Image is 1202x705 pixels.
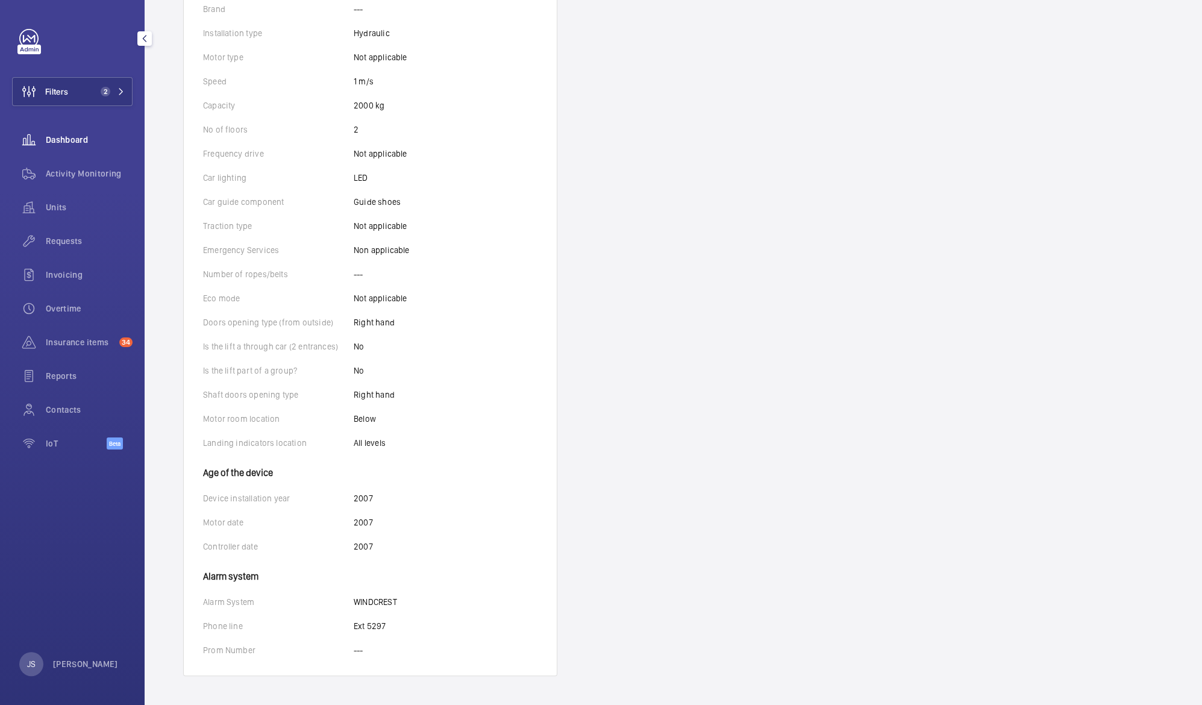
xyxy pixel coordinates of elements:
p: Device installation year [203,492,354,504]
p: Frequency drive [203,148,354,160]
p: Right hand [354,316,395,328]
p: 2007 [354,516,373,528]
p: Traction type [203,220,354,232]
p: 1 m/s [354,75,374,87]
p: LED [354,172,368,184]
span: Dashboard [46,134,133,146]
span: Insurance items [46,336,114,348]
p: WINDCREST [354,596,397,608]
span: Beta [107,437,123,450]
span: Contacts [46,404,133,416]
p: Emergency Services [203,244,354,256]
p: Motor type [203,51,354,63]
p: Car guide component [203,196,354,208]
span: Requests [46,235,133,247]
span: Filters [45,86,68,98]
p: Hydraulic [354,27,390,39]
p: JS [27,658,36,670]
p: Landing indicators location [203,437,354,449]
p: Car lighting [203,172,354,184]
p: 2000 kg [354,99,384,111]
p: Not applicable [354,148,407,160]
p: Brand [203,3,354,15]
p: All levels [354,437,386,449]
p: Is the lift part of a group? [203,365,354,377]
span: Overtime [46,302,133,315]
p: Right hand [354,389,395,401]
p: No [354,340,364,352]
p: Capacity [203,99,354,111]
p: [PERSON_NAME] [53,658,118,670]
p: Guide shoes [354,196,401,208]
p: Is the lift a through car (2 entrances) [203,340,354,352]
p: Motor room location [203,413,354,425]
p: Shaft doors opening type [203,389,354,401]
button: Filters2 [12,77,133,106]
p: Motor date [203,516,354,528]
h4: Age of the device [203,461,537,478]
p: Not applicable [354,51,407,63]
span: 34 [119,337,133,347]
span: Invoicing [46,269,133,281]
p: Doors opening type (from outside) [203,316,354,328]
span: Activity Monitoring [46,168,133,180]
p: Phone line [203,620,354,632]
p: --- [354,644,363,656]
p: No [354,365,364,377]
p: No of floors [203,124,354,136]
span: Units [46,201,133,213]
p: Below [354,413,376,425]
p: Speed [203,75,354,87]
span: 2 [101,87,110,96]
span: IoT [46,437,107,450]
p: Ext 5297 [354,620,386,632]
p: 2 [354,124,358,136]
p: Not applicable [354,220,407,232]
span: Reports [46,370,133,382]
p: 2007 [354,540,373,553]
p: Eco mode [203,292,354,304]
p: Not applicable [354,292,407,304]
p: Alarm System [203,596,354,608]
p: Non applicable [354,244,410,256]
h4: Alarm system [203,565,537,581]
p: Prom Number [203,644,354,656]
p: Controller date [203,540,354,553]
p: Installation type [203,27,354,39]
p: Number of ropes/belts [203,268,354,280]
p: 2007 [354,492,373,504]
p: --- [354,3,363,15]
p: --- [354,268,363,280]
